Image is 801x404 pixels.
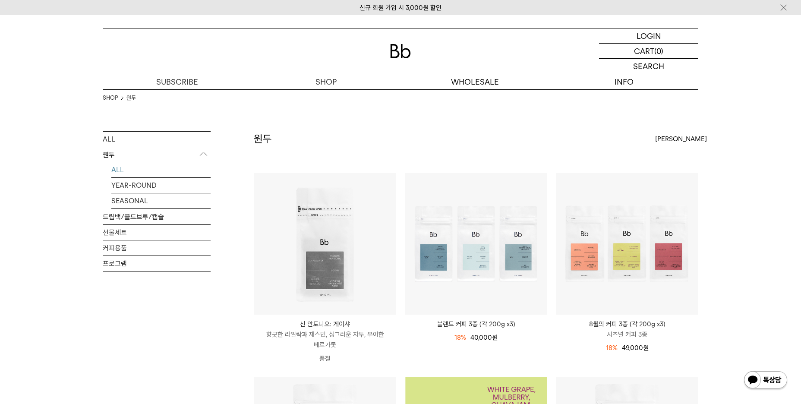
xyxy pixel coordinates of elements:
a: LOGIN [599,28,698,44]
p: 8월의 커피 3종 (각 200g x3) [556,319,698,329]
p: LOGIN [637,28,661,43]
p: INFO [549,74,698,89]
a: 드립백/콜드브루/캡슐 [103,209,211,224]
img: 블렌드 커피 3종 (각 200g x3) [405,173,547,315]
p: 산 안토니오: 게이샤 [254,319,396,329]
p: SEARCH [633,59,664,74]
img: 카카오톡 채널 1:1 채팅 버튼 [743,370,788,391]
a: 산 안토니오: 게이샤 향긋한 라일락과 재스민, 싱그러운 자두, 우아한 베르가못 [254,319,396,350]
div: 18% [606,343,618,353]
p: 시즈널 커피 3종 [556,329,698,340]
span: 49,000 [622,344,649,352]
a: ALL [111,162,211,177]
a: 프로그램 [103,256,211,271]
img: 로고 [390,44,411,58]
a: 선물세트 [103,225,211,240]
a: YEAR-ROUND [111,178,211,193]
span: 원 [492,334,498,341]
a: CART (0) [599,44,698,59]
p: 원두 [103,147,211,163]
span: 40,000 [470,334,498,341]
p: 품절 [254,350,396,367]
a: SHOP [103,94,118,102]
a: 원두 [126,94,136,102]
a: ALL [103,132,211,147]
a: 커피용품 [103,240,211,256]
div: 18% [454,332,466,343]
a: SEASONAL [111,193,211,208]
span: 원 [643,344,649,352]
img: 산 안토니오: 게이샤 [254,173,396,315]
p: 향긋한 라일락과 재스민, 싱그러운 자두, 우아한 베르가못 [254,329,396,350]
img: 8월의 커피 3종 (각 200g x3) [556,173,698,315]
p: (0) [654,44,663,58]
a: SHOP [252,74,400,89]
p: WHOLESALE [400,74,549,89]
p: CART [634,44,654,58]
a: 신규 회원 가입 시 3,000원 할인 [360,4,441,12]
a: 8월의 커피 3종 (각 200g x3) 시즈널 커피 3종 [556,319,698,340]
a: SUBSCRIBE [103,74,252,89]
span: [PERSON_NAME] [655,134,707,144]
a: 블렌드 커피 3종 (각 200g x3) [405,319,547,329]
h2: 원두 [254,132,272,146]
